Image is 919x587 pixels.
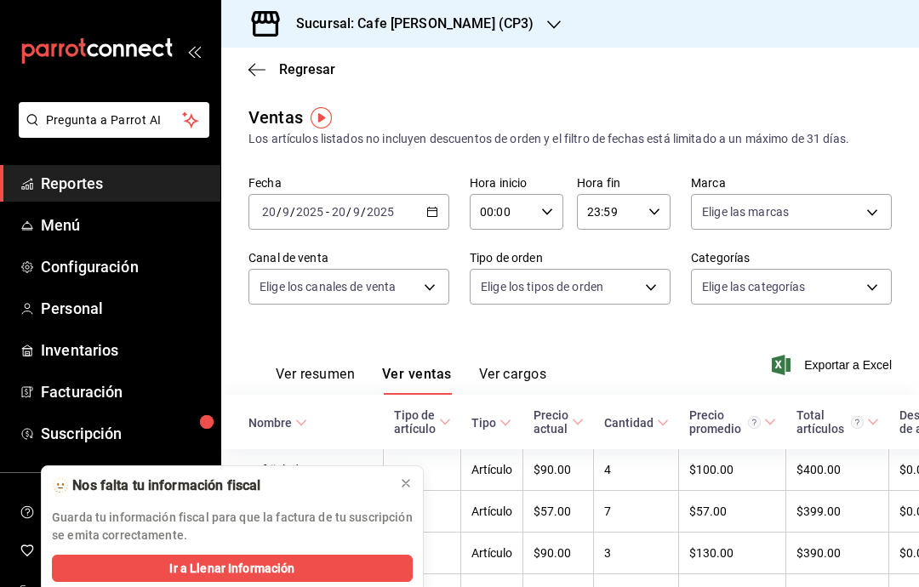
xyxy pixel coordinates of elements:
span: / [346,205,351,219]
td: $130.00 [679,533,786,574]
div: Cantidad [604,416,654,430]
span: Nombre [248,416,307,430]
label: Hora inicio [470,177,563,189]
div: Precio promedio [689,408,761,436]
input: -- [261,205,277,219]
td: Artículo [461,533,523,574]
span: Precio actual [534,408,584,436]
div: Precio actual [534,408,568,436]
span: Suscripción [41,422,207,445]
td: 3 [594,533,679,574]
span: / [290,205,295,219]
label: Canal de venta [248,252,449,264]
label: Tipo de orden [470,252,671,264]
h3: Sucursal: Cafe [PERSON_NAME] (CP3) [283,14,534,34]
span: Elige las marcas [702,203,789,220]
svg: Precio promedio = Total artículos / cantidad [748,416,761,429]
td: $90.00 [523,533,594,574]
td: 7 [594,491,679,533]
td: 4 [594,449,679,491]
span: / [361,205,366,219]
div: Total artículos [796,408,864,436]
div: navigation tabs [276,366,546,395]
div: Nombre [248,416,292,430]
span: Facturación [41,380,207,403]
div: 🫥 Nos falta tu información fiscal [52,476,385,495]
input: ---- [295,205,324,219]
button: Exportar a Excel [775,355,892,375]
span: Ir a Llenar Información [169,560,294,578]
button: Ver cargos [479,366,547,395]
span: / [277,205,282,219]
svg: El total artículos considera cambios de precios en los artículos así como costos adicionales por ... [851,416,864,429]
span: - [326,205,329,219]
label: Hora fin [577,177,671,189]
span: Tipo [471,416,511,430]
td: - [384,449,461,491]
span: Regresar [279,61,335,77]
td: $57.00 [679,491,786,533]
input: -- [352,205,361,219]
span: Reportes [41,172,207,195]
td: $100.00 [679,449,786,491]
label: Fecha [248,177,449,189]
span: Inventarios [41,339,207,362]
button: Pregunta a Parrot AI [19,102,209,138]
button: Ir a Llenar Información [52,555,413,582]
button: Regresar [248,61,335,77]
button: open_drawer_menu [187,44,201,58]
td: $400.00 [786,449,889,491]
div: Los artículos listados no incluyen descuentos de orden y el filtro de fechas está limitado a un m... [248,130,892,148]
span: Elige los canales de venta [260,278,396,295]
span: Personal [41,297,207,320]
label: Marca [691,177,892,189]
button: Ver ventas [382,366,452,395]
button: Ver resumen [276,366,355,395]
td: Artículo [461,449,523,491]
span: Elige los tipos de orden [481,278,603,295]
span: Total artículos [796,408,879,436]
td: $90.00 [523,449,594,491]
div: Tipo de artículo [394,408,436,436]
img: Tooltip marker [311,107,332,128]
span: Precio promedio [689,408,776,436]
td: Enfrijoladas [221,449,384,491]
div: Ventas [248,105,303,130]
label: Categorías [691,252,892,264]
td: $390.00 [786,533,889,574]
td: $399.00 [786,491,889,533]
span: Pregunta a Parrot AI [46,111,183,129]
div: Tipo [471,416,496,430]
td: $57.00 [523,491,594,533]
span: Configuración [41,255,207,278]
input: ---- [366,205,395,219]
p: Guarda tu información fiscal para que la factura de tu suscripción se emita correctamente. [52,509,413,544]
td: Artículo [461,491,523,533]
input: -- [282,205,290,219]
span: Elige las categorías [702,278,806,295]
a: Pregunta a Parrot AI [12,123,209,141]
input: -- [331,205,346,219]
span: Menú [41,214,207,237]
span: Cantidad [604,416,669,430]
span: Tipo de artículo [394,408,451,436]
